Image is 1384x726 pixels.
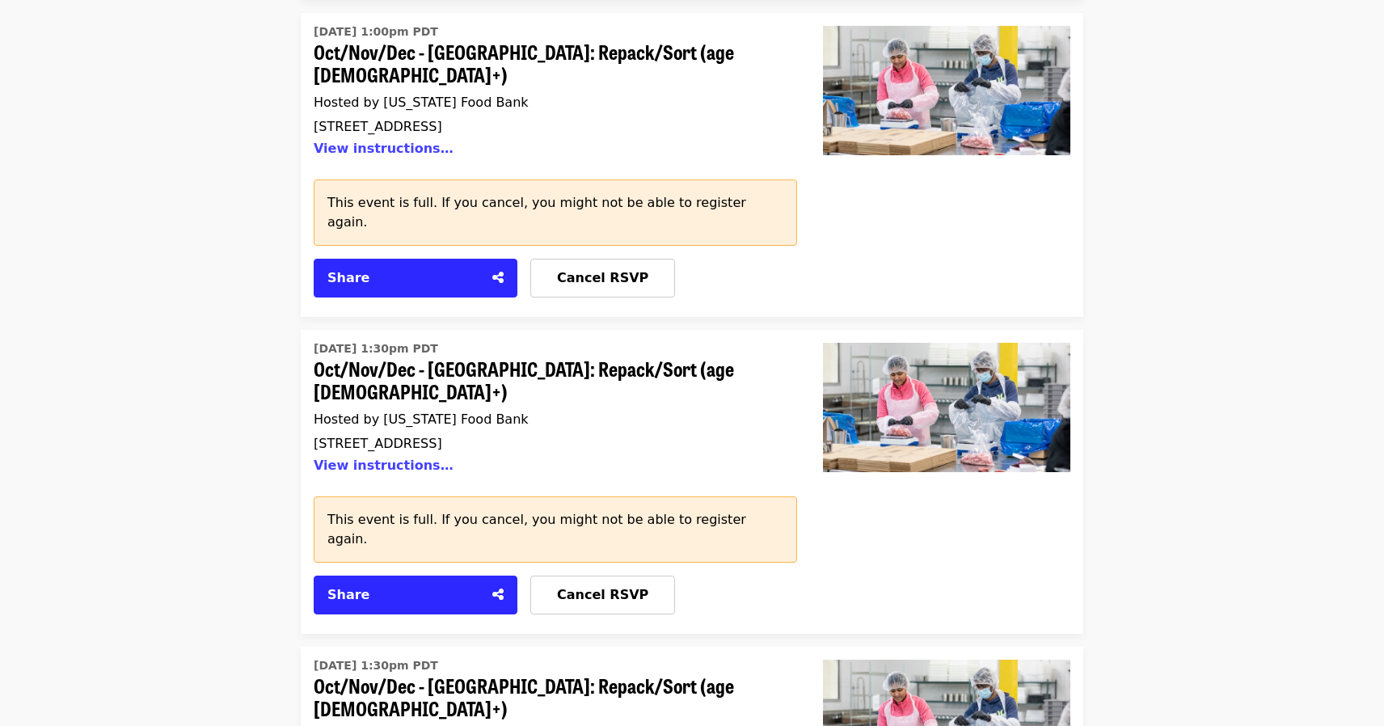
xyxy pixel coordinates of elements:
[492,587,504,602] i: share-alt icon
[492,270,504,285] i: share-alt icon
[314,412,529,427] span: Hosted by [US_STATE] Food Bank
[314,259,517,298] button: Share
[314,340,438,357] time: [DATE] 1:30pm PDT
[810,330,1083,634] a: Oct/Nov/Dec - Beaverton: Repack/Sort (age 10+)
[314,436,784,451] div: [STREET_ADDRESS]
[314,19,784,167] a: Oct/Nov/Dec - Beaverton: Repack/Sort (age 10+)
[530,259,675,298] button: Cancel RSVP
[314,336,784,483] a: Oct/Nov/Dec - Beaverton: Repack/Sort (age 10+)
[314,141,454,156] button: View instructions…
[314,23,438,40] time: [DATE] 1:00pm PDT
[823,343,1070,472] img: Oct/Nov/Dec - Beaverton: Repack/Sort (age 10+)
[810,13,1083,317] a: Oct/Nov/Dec - Beaverton: Repack/Sort (age 10+)
[314,674,784,721] span: Oct/Nov/Dec - [GEOGRAPHIC_DATA]: Repack/Sort (age [DEMOGRAPHIC_DATA]+)
[314,657,438,674] time: [DATE] 1:30pm PDT
[327,510,783,549] p: This event is full. If you cancel, you might not be able to register again.
[314,576,517,614] button: Share
[557,587,648,602] span: Cancel RSVP
[314,95,529,110] span: Hosted by [US_STATE] Food Bank
[823,26,1070,155] img: Oct/Nov/Dec - Beaverton: Repack/Sort (age 10+)
[314,40,784,87] span: Oct/Nov/Dec - [GEOGRAPHIC_DATA]: Repack/Sort (age [DEMOGRAPHIC_DATA]+)
[314,357,784,404] span: Oct/Nov/Dec - [GEOGRAPHIC_DATA]: Repack/Sort (age [DEMOGRAPHIC_DATA]+)
[314,119,784,134] div: [STREET_ADDRESS]
[530,576,675,614] button: Cancel RSVP
[327,193,783,232] p: This event is full. If you cancel, you might not be able to register again.
[557,270,648,285] span: Cancel RSVP
[327,268,483,288] div: Share
[314,458,454,473] button: View instructions…
[327,585,483,605] div: Share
